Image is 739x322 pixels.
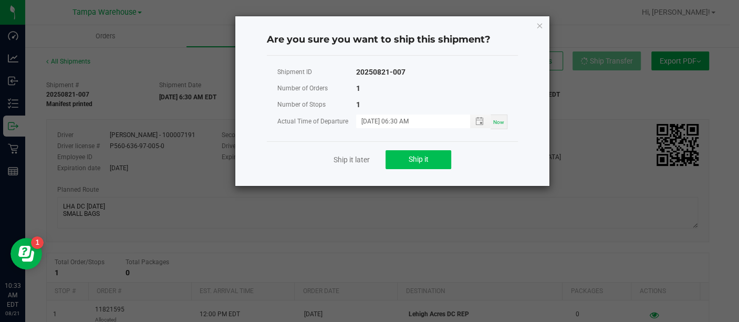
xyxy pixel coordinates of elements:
[470,115,491,128] span: Toggle popup
[267,33,518,47] h4: Are you sure you want to ship this shipment?
[356,82,360,95] div: 1
[277,66,356,79] div: Shipment ID
[386,150,451,169] button: Ship it
[11,238,42,269] iframe: Resource center
[356,98,360,111] div: 1
[536,19,543,32] button: Close
[277,115,356,128] div: Actual Time of Departure
[277,82,356,95] div: Number of Orders
[356,66,405,79] div: 20250821-007
[356,115,459,128] input: MM/dd/yyyy HH:MM a
[277,98,356,111] div: Number of Stops
[31,236,44,249] iframe: Resource center unread badge
[409,155,429,163] span: Ship it
[334,154,370,165] a: Ship it later
[493,119,504,125] span: Now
